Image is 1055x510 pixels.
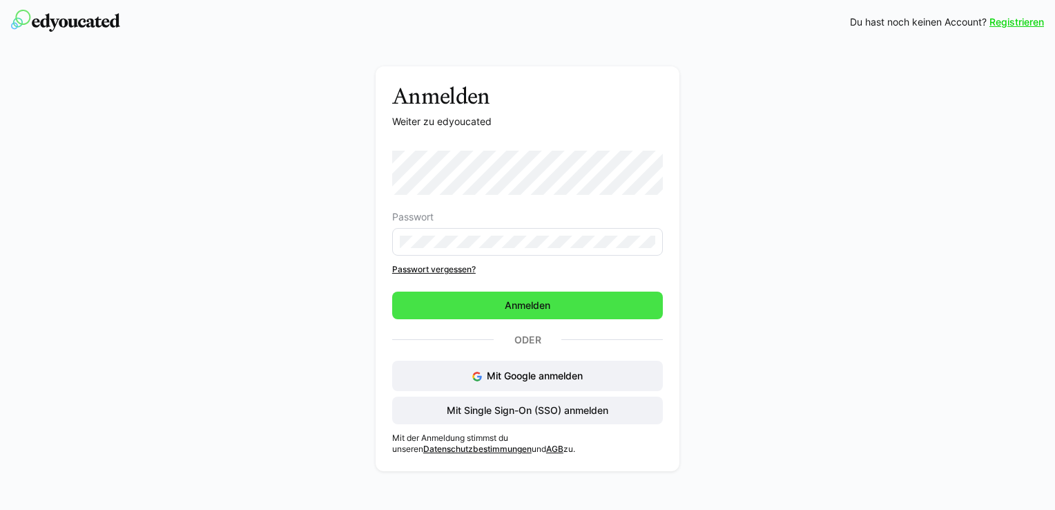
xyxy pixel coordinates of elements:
p: Weiter zu edyoucated [392,115,663,129]
a: Datenschutzbestimmungen [423,444,532,454]
p: Mit der Anmeldung stimmst du unseren und zu. [392,433,663,455]
button: Mit Google anmelden [392,361,663,391]
button: Anmelden [392,292,663,319]
span: Mit Google anmelden [487,370,583,381]
h3: Anmelden [392,83,663,109]
span: Mit Single Sign-On (SSO) anmelden [445,404,610,417]
a: Registrieren [989,15,1044,29]
img: edyoucated [11,10,120,32]
span: Anmelden [503,299,552,312]
a: AGB [546,444,563,454]
span: Du hast noch keinen Account? [850,15,987,29]
a: Passwort vergessen? [392,264,663,275]
span: Passwort [392,211,434,223]
p: Oder [494,330,561,350]
button: Mit Single Sign-On (SSO) anmelden [392,397,663,424]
